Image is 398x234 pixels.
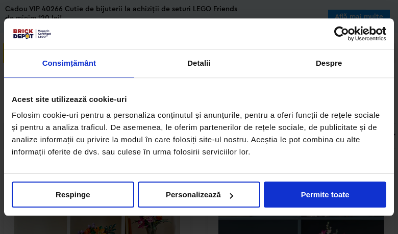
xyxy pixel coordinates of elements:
[12,28,52,39] img: siglă
[138,181,260,207] button: Personalizează
[12,109,386,158] div: Folosim cookie-uri pentru a personaliza conținutul și anunțurile, pentru a oferi funcții de rețel...
[264,49,394,77] a: Despre
[297,26,386,41] a: Usercentrics Cookiebot - opens in a new window
[264,181,386,207] button: Permite toate
[12,181,134,207] button: Respinge
[12,93,386,106] div: Acest site utilizează cookie-uri
[4,49,134,77] a: Consimțământ
[134,49,264,77] a: Detalii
